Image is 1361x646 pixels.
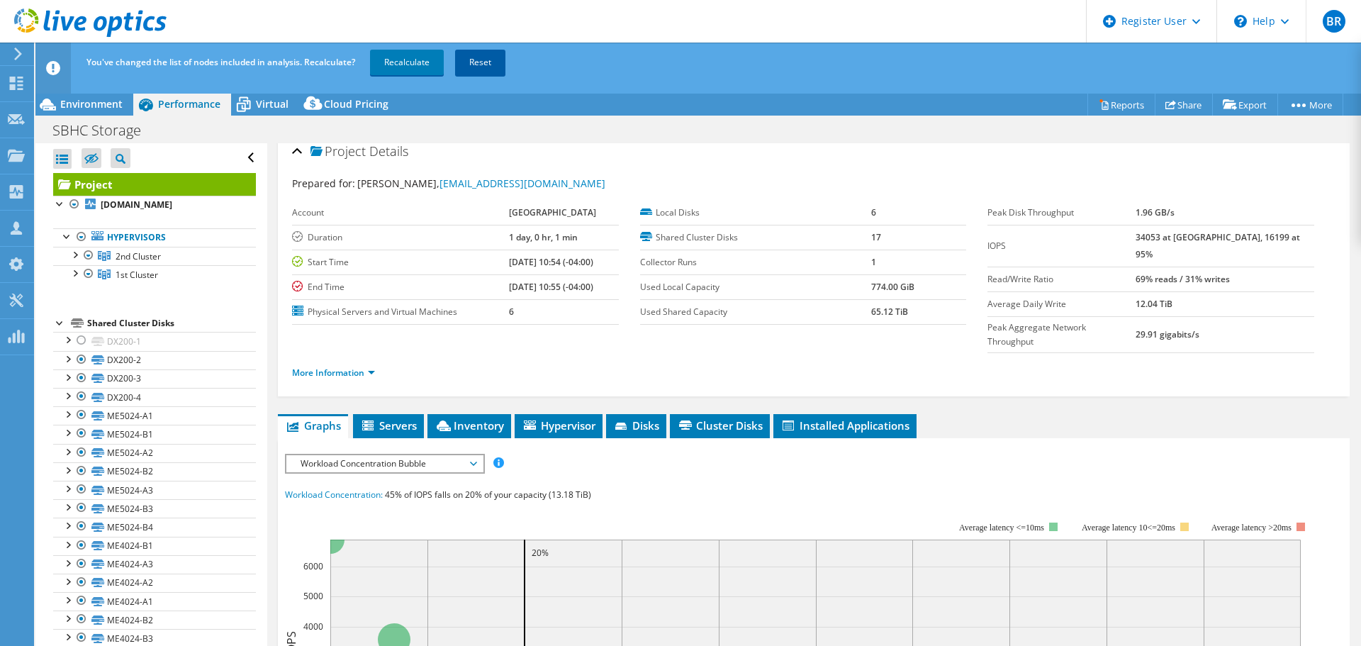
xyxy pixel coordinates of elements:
[303,620,323,633] text: 4000
[987,321,1136,349] label: Peak Aggregate Network Throughput
[1211,523,1292,533] text: Average latency >20ms
[101,199,172,211] b: [DOMAIN_NAME]
[53,265,256,284] a: 1st Cluster
[871,281,914,293] b: 774.00 GiB
[871,256,876,268] b: 1
[53,518,256,536] a: ME5024-B4
[987,297,1136,311] label: Average Daily Write
[532,547,549,559] text: 20%
[285,489,383,501] span: Workload Concentration:
[158,97,220,111] span: Performance
[53,462,256,481] a: ME5024-B2
[385,489,591,501] span: 45% of IOPS falls on 20% of your capacity (13.18 TiB)
[370,50,444,75] a: Recalculate
[640,206,871,220] label: Local Disks
[509,206,596,218] b: [GEOGRAPHIC_DATA]
[46,123,163,138] h1: SBHC Storage
[86,56,355,68] span: You've changed the list of nodes included in analysis. Recalculate?
[292,177,355,190] label: Prepared for:
[53,247,256,265] a: 2nd Cluster
[613,418,659,433] span: Disks
[324,97,388,111] span: Cloud Pricing
[509,306,514,318] b: 6
[53,499,256,518] a: ME5024-B3
[53,481,256,499] a: ME5024-A3
[53,555,256,574] a: ME4024-A3
[871,206,876,218] b: 6
[53,196,256,214] a: [DOMAIN_NAME]
[871,306,908,318] b: 65.12 TiB
[53,444,256,462] a: ME5024-A2
[53,228,256,247] a: Hypervisors
[116,250,161,262] span: 2nd Cluster
[1277,94,1343,116] a: More
[1136,298,1172,310] b: 12.04 TiB
[435,418,504,433] span: Inventory
[640,280,871,294] label: Used Local Capacity
[53,332,256,350] a: DX200-1
[640,255,871,269] label: Collector Runs
[53,611,256,629] a: ME4024-B2
[1087,94,1155,116] a: Reports
[1323,10,1345,33] span: BR
[640,230,871,245] label: Shared Cluster Disks
[1212,94,1278,116] a: Export
[292,206,509,220] label: Account
[87,315,256,332] div: Shared Cluster Disks
[360,418,417,433] span: Servers
[1136,328,1199,340] b: 29.91 gigabits/s
[292,367,375,379] a: More Information
[369,143,408,160] span: Details
[987,206,1136,220] label: Peak Disk Throughput
[959,523,1044,533] tspan: Average latency <=10ms
[677,418,763,433] span: Cluster Disks
[509,281,593,293] b: [DATE] 10:55 (-04:00)
[53,425,256,443] a: ME5024-B1
[1136,231,1300,260] b: 34053 at [GEOGRAPHIC_DATA], 16199 at 95%
[1155,94,1213,116] a: Share
[1136,206,1175,218] b: 1.96 GB/s
[256,97,289,111] span: Virtual
[53,351,256,369] a: DX200-2
[53,369,256,388] a: DX200-3
[53,173,256,196] a: Project
[780,418,909,433] span: Installed Applications
[509,256,593,268] b: [DATE] 10:54 (-04:00)
[455,50,505,75] a: Reset
[871,231,881,243] b: 17
[292,280,509,294] label: End Time
[522,418,595,433] span: Hypervisor
[509,231,578,243] b: 1 day, 0 hr, 1 min
[53,574,256,592] a: ME4024-A2
[987,272,1136,286] label: Read/Write Ratio
[285,418,341,433] span: Graphs
[357,177,605,190] span: [PERSON_NAME],
[1082,523,1175,533] tspan: Average latency 10<=20ms
[303,590,323,602] text: 5000
[310,145,366,159] span: Project
[292,255,509,269] label: Start Time
[116,269,158,281] span: 1st Cluster
[439,177,605,190] a: [EMAIL_ADDRESS][DOMAIN_NAME]
[292,305,509,319] label: Physical Servers and Virtual Machines
[292,230,509,245] label: Duration
[1234,15,1247,28] svg: \n
[53,406,256,425] a: ME5024-A1
[640,305,871,319] label: Used Shared Capacity
[303,560,323,572] text: 6000
[53,592,256,611] a: ME4024-A1
[987,239,1136,253] label: IOPS
[53,537,256,555] a: ME4024-B1
[53,388,256,406] a: DX200-4
[1136,273,1230,285] b: 69% reads / 31% writes
[60,97,123,111] span: Environment
[293,455,476,472] span: Workload Concentration Bubble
